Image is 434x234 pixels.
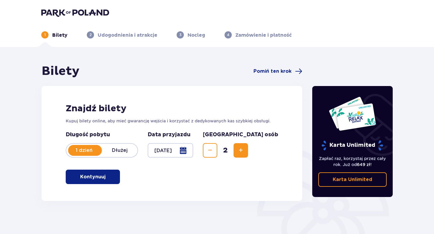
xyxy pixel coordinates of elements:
span: 2 [219,146,232,155]
p: Karta Unlimited [333,176,372,183]
p: Długość pobytu [66,131,138,138]
span: 649 zł [357,162,370,167]
div: 2Udogodnienia i atrakcje [87,31,157,38]
p: Nocleg [187,32,205,38]
p: Kupuj bilety online, aby mieć gwarancję wejścia i korzystać z dedykowanych kas szybkiej obsługi. [66,118,278,124]
p: Dłużej [102,147,137,154]
div: 1Bilety [41,31,68,38]
button: Zmniejsz [203,143,217,158]
p: Bilety [52,32,68,38]
div: 3Nocleg [177,31,205,38]
img: Park of Poland logo [41,8,109,17]
p: 2 [90,32,92,38]
h2: Znajdź bilety [66,103,278,114]
p: Zamówienie i płatność [235,32,292,38]
p: Data przyjazdu [148,131,190,138]
p: Karta Unlimited [321,140,384,151]
button: Kontynuuj [66,170,120,184]
p: Zapłać raz, korzystaj przez cały rok. Już od ! [318,155,387,168]
span: Pomiń ten krok [253,68,291,75]
p: 3 [179,32,181,38]
a: Pomiń ten krok [253,68,302,75]
button: Zwiększ [234,143,248,158]
p: Kontynuuj [80,174,105,180]
a: Karta Unlimited [318,172,387,187]
p: [GEOGRAPHIC_DATA] osób [203,131,278,138]
div: 4Zamówienie i płatność [225,31,292,38]
p: Udogodnienia i atrakcje [98,32,157,38]
img: Dwie karty całoroczne do Suntago z napisem 'UNLIMITED RELAX', na białym tle z tropikalnymi liśćmi... [329,96,376,131]
p: 1 dzień [66,147,102,154]
p: 4 [227,32,229,38]
p: 1 [44,32,46,38]
h1: Bilety [42,64,80,79]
